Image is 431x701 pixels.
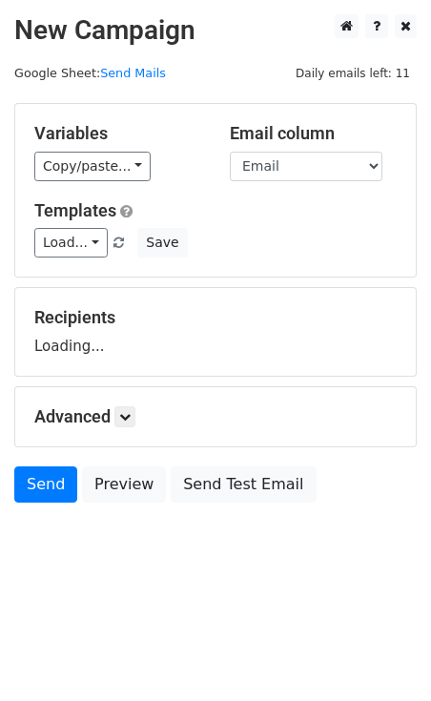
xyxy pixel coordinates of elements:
small: Google Sheet: [14,66,166,80]
a: Daily emails left: 11 [289,66,417,80]
a: Send Mails [100,66,166,80]
h5: Advanced [34,406,397,427]
a: Templates [34,200,116,220]
a: Load... [34,228,108,258]
h5: Email column [230,123,397,144]
a: Preview [82,466,166,503]
button: Save [137,228,187,258]
a: Send [14,466,77,503]
span: Daily emails left: 11 [289,63,417,84]
a: Copy/paste... [34,152,151,181]
div: Loading... [34,307,397,357]
h5: Variables [34,123,201,144]
h5: Recipients [34,307,397,328]
a: Send Test Email [171,466,316,503]
h2: New Campaign [14,14,417,47]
